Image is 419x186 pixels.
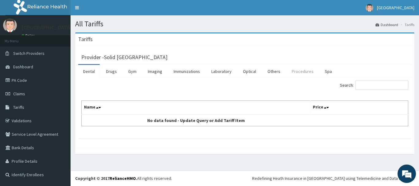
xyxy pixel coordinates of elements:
[13,104,24,110] span: Tariffs
[238,65,261,78] a: Optical
[101,65,122,78] a: Drugs
[71,170,419,186] footer: All rights reserved.
[13,64,33,70] span: Dashboard
[110,176,136,181] a: RelianceHMO
[169,65,205,78] a: Immunizations
[81,55,167,60] h3: Provider - Solid [GEOGRAPHIC_DATA]
[75,176,137,181] strong: Copyright © 2017 .
[21,33,36,38] a: Online
[375,22,398,27] a: Dashboard
[78,65,100,78] a: Dental
[399,22,414,27] li: Tariffs
[82,115,310,126] td: No data found - Update Query or Add Tariff Item
[143,65,167,78] a: Imaging
[13,51,44,56] span: Switch Providers
[340,81,408,90] label: Search:
[366,4,373,12] img: User Image
[123,65,141,78] a: Gym
[377,5,414,10] span: [GEOGRAPHIC_DATA]
[3,18,17,32] img: User Image
[356,81,408,90] input: Search:
[287,65,318,78] a: Procedures
[252,175,414,181] div: Redefining Heath Insurance in [GEOGRAPHIC_DATA] using Telemedicine and Data Science!
[75,20,414,28] h1: All Tariffs
[82,101,310,115] th: Name
[78,36,93,42] h3: Tariffs
[206,65,236,78] a: Laboratory
[13,91,25,97] span: Claims
[320,65,337,78] a: Spa
[21,25,72,30] p: [GEOGRAPHIC_DATA]
[310,101,408,115] th: Price
[263,65,285,78] a: Others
